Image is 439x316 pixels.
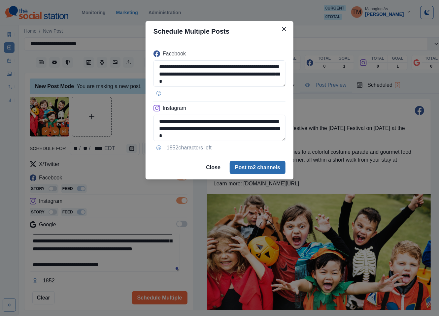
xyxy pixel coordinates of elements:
[201,161,226,174] button: Close
[230,161,286,174] button: Post to2 channels
[153,88,164,99] button: Opens Emoji Picker
[153,142,164,153] button: Opens Emoji Picker
[167,144,212,152] p: 1852 characters left
[279,24,289,34] button: Close
[146,21,293,42] header: Schedule Multiple Posts
[163,104,186,112] p: Instagram
[163,50,186,58] p: Facebook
